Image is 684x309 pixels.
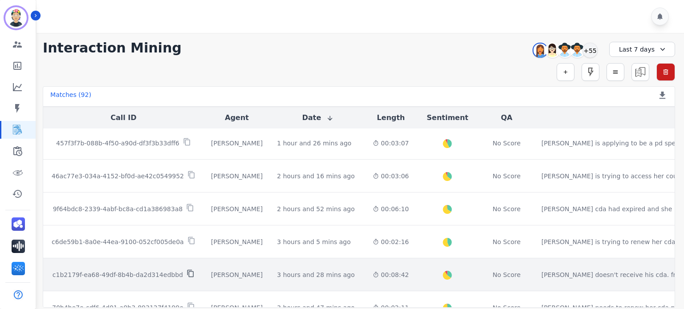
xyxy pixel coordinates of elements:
p: 9f64bdc8-2339-4abf-bc8a-cd1a386983a8 [53,205,183,213]
div: [PERSON_NAME] [211,139,263,148]
div: 1 hour and 26 mins ago [277,139,351,148]
p: 457f3f7b-088b-4f50-a90d-df3f3b33dff6 [56,139,179,148]
button: Sentiment [427,112,468,123]
div: No Score [493,237,521,246]
div: 00:06:10 [373,205,409,213]
div: No Score [493,205,521,213]
p: 46ac77e3-034a-4152-bf0d-ae42c0549952 [52,172,184,181]
div: 00:03:06 [373,172,409,181]
p: c6de59b1-8a0e-44ea-9100-052cf005de0a [52,237,184,246]
div: +55 [582,43,598,58]
div: 2 hours and 52 mins ago [277,205,354,213]
div: Matches ( 92 ) [50,90,91,103]
div: 3 hours and 28 mins ago [277,270,354,279]
h1: Interaction Mining [43,40,182,56]
div: No Score [493,172,521,181]
div: Last 7 days [609,42,675,57]
div: 00:02:16 [373,237,409,246]
div: 2 hours and 16 mins ago [277,172,354,181]
img: Bordered avatar [5,7,27,28]
button: Call ID [110,112,136,123]
div: [PERSON_NAME] [211,205,263,213]
button: QA [501,112,513,123]
div: [PERSON_NAME] [211,172,263,181]
div: [PERSON_NAME] [211,237,263,246]
div: [PERSON_NAME] [211,270,263,279]
div: 00:08:42 [373,270,409,279]
button: Length [377,112,405,123]
div: 3 hours and 5 mins ago [277,237,351,246]
p: c1b2179f-ea68-49df-8b4b-da2d314edbbd [53,270,183,279]
button: Agent [225,112,249,123]
div: No Score [493,270,521,279]
button: Date [302,112,334,123]
div: 00:03:07 [373,139,409,148]
div: No Score [493,139,521,148]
